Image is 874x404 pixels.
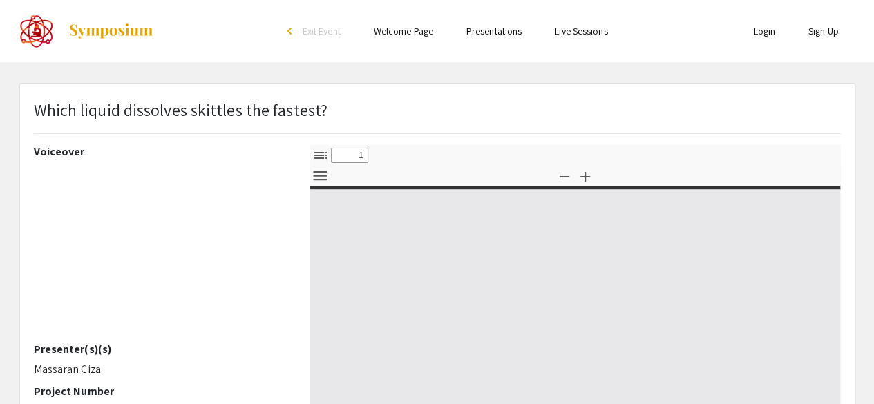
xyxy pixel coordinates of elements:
[34,343,289,356] h2: Presenter(s)(s)
[309,166,332,186] button: Tools
[303,25,341,37] span: Exit Event
[287,27,296,35] div: arrow_back_ios
[374,25,433,37] a: Welcome Page
[19,14,154,48] a: The 2022 CoorsTek Denver Metro Regional Science and Engineering Fair
[68,23,154,39] img: Symposium by ForagerOne
[553,166,576,186] button: Zoom Out
[34,164,289,343] iframe: YouTube video player
[573,166,597,186] button: Zoom In
[753,25,775,37] a: Login
[331,148,368,163] input: Page
[309,145,332,165] button: Toggle Sidebar
[466,25,522,37] a: Presentations
[19,14,54,48] img: The 2022 CoorsTek Denver Metro Regional Science and Engineering Fair
[34,145,289,158] h2: Voiceover
[555,25,607,37] a: Live Sessions
[808,25,839,37] a: Sign Up
[34,97,327,122] p: Which liquid dissolves skittles the fastest?
[34,385,289,398] h2: Project Number
[34,361,289,378] p: Massaran Ciza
